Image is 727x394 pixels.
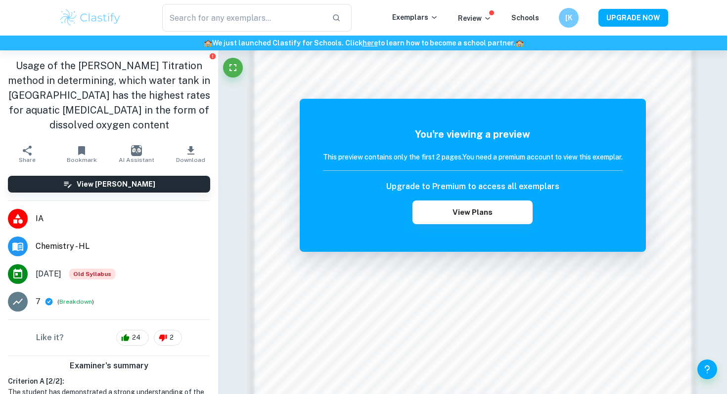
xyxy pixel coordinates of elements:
[36,240,210,252] span: Chemistry - HL
[4,360,214,372] h6: Examiner's summary
[204,39,212,47] span: 🏫
[458,13,492,24] p: Review
[36,296,41,308] p: 7
[164,140,218,168] button: Download
[59,8,122,28] img: Clastify logo
[19,157,36,163] span: Share
[69,269,115,279] div: Starting from the May 2025 session, the Chemistry IA requirements have changed. It's OK to refer ...
[67,157,97,163] span: Bookmark
[59,297,92,306] button: Breakdown
[36,332,64,344] h6: Like it?
[36,268,61,280] span: [DATE]
[131,145,142,156] img: AI Assistant
[511,14,539,22] a: Schools
[392,12,438,23] p: Exemplars
[559,8,579,28] button: [K
[209,52,216,60] button: Report issue
[386,181,559,193] h6: Upgrade to Premium to access all exemplars
[515,39,524,47] span: 🏫
[54,140,109,168] button: Bookmark
[36,213,210,225] span: IA
[223,58,243,78] button: Fullscreen
[176,157,205,163] span: Download
[598,9,668,27] button: UPGRADE NOW
[109,140,164,168] button: AI Assistant
[412,200,532,224] button: View Plans
[162,4,324,32] input: Search for any exemplars...
[563,12,575,23] h6: [K
[119,157,154,163] span: AI Assistant
[363,39,378,47] a: here
[323,152,623,162] h6: This preview contains only the first 2 pages. You need a premium account to view this exemplar.
[697,359,717,379] button: Help and Feedback
[8,58,210,132] h1: Usage of the [PERSON_NAME] Titration method in determining, which water tank in [GEOGRAPHIC_DATA]...
[77,179,155,190] h6: View [PERSON_NAME]
[127,333,146,343] span: 24
[8,376,210,387] h6: Criterion A [ 2 / 2 ]:
[2,38,725,48] h6: We just launched Clastify for Schools. Click to learn how to become a school partner.
[69,269,115,279] span: Old Syllabus
[8,176,210,193] button: View [PERSON_NAME]
[164,333,179,343] span: 2
[57,297,94,307] span: ( )
[323,127,623,142] h5: You're viewing a preview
